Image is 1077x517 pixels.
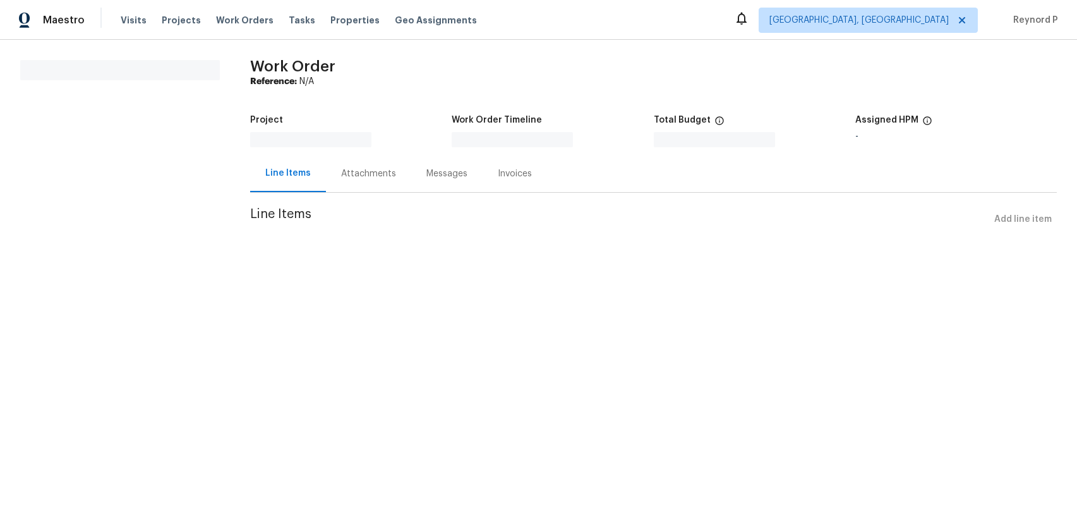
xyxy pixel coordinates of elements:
div: Messages [426,167,467,180]
span: Geo Assignments [395,14,477,27]
div: Line Items [265,167,311,179]
h5: Total Budget [654,116,711,125]
div: Invoices [498,167,532,180]
h5: Work Order Timeline [452,116,542,125]
span: Reynord P [1008,14,1058,27]
span: Maestro [43,14,85,27]
h5: Assigned HPM [855,116,918,125]
div: N/A [250,75,1057,88]
span: The hpm assigned to this work order. [922,116,932,132]
b: Reference: [250,77,297,86]
span: Work Order [250,59,335,74]
span: Work Orders [216,14,274,27]
span: Visits [121,14,147,27]
span: [GEOGRAPHIC_DATA], [GEOGRAPHIC_DATA] [769,14,949,27]
span: Properties [330,14,380,27]
h5: Project [250,116,283,125]
div: - [855,132,1057,141]
span: Line Items [250,208,989,231]
div: Attachments [341,167,396,180]
span: The total cost of line items that have been proposed by Opendoor. This sum includes line items th... [714,116,725,132]
span: Projects [162,14,201,27]
span: Tasks [289,16,315,25]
